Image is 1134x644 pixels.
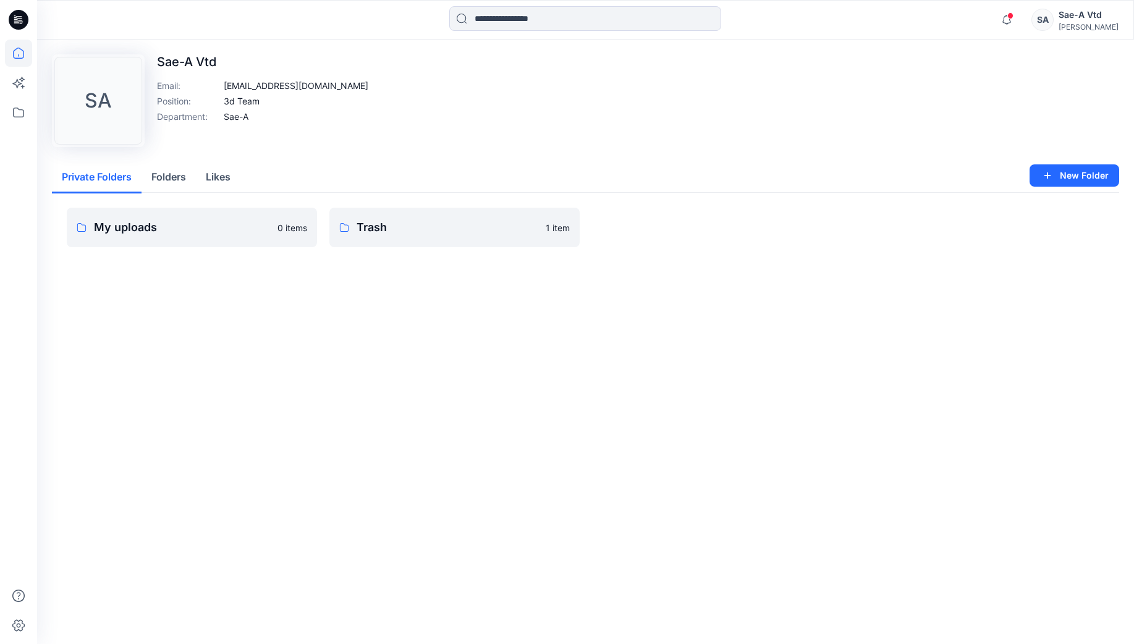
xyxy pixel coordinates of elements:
p: My uploads [94,219,270,236]
button: Private Folders [52,162,142,193]
div: [PERSON_NAME] [1059,22,1119,32]
a: My uploads0 items [67,208,317,247]
div: SA [54,57,142,145]
div: SA [1031,9,1054,31]
p: Position : [157,95,219,108]
p: 3d Team [224,95,260,108]
p: Trash [357,219,538,236]
p: Sae-A Vtd [157,54,368,69]
button: New Folder [1030,164,1119,187]
p: 0 items [277,221,307,234]
p: Email : [157,79,219,92]
p: [EMAIL_ADDRESS][DOMAIN_NAME] [224,79,368,92]
p: Department : [157,110,219,123]
div: Sae-A Vtd [1059,7,1119,22]
a: Trash1 item [329,208,580,247]
p: 1 item [546,221,570,234]
button: Likes [196,162,240,193]
button: Folders [142,162,196,193]
p: Sae-A [224,110,248,123]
